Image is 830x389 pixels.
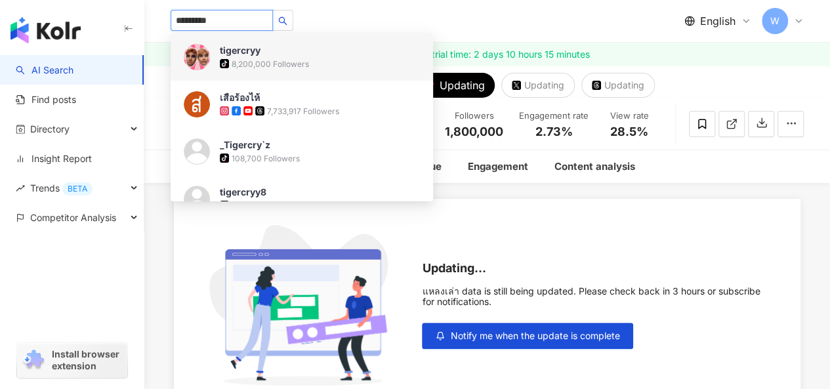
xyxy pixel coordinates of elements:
div: Content analysis [554,159,635,174]
span: 28.5% [610,125,648,138]
div: 108,700 Followers [232,153,300,164]
img: subscribe cta [200,225,406,386]
span: W [770,14,779,28]
img: KOL Avatar [184,91,210,117]
a: searchAI Search [16,64,73,77]
span: Notify me when the update is complete [450,331,619,341]
span: Competitor Analysis [30,203,116,232]
a: chrome extensionInstall browser extension [17,342,127,378]
span: English [700,14,736,28]
span: Trends [30,173,93,203]
div: 8,200,000 Followers [232,58,309,70]
div: tigercryy8 [220,186,266,199]
div: Updating [604,76,644,94]
button: Updating [411,73,495,98]
img: KOL Avatar [184,186,210,212]
div: Updating [440,76,485,94]
span: Directory [30,114,70,144]
div: Engagement [468,159,528,174]
img: chrome extension [21,350,46,371]
button: Updating [581,73,655,98]
div: BETA [62,182,93,195]
div: 1,099 Followers [232,200,289,211]
img: KOL Avatar [184,44,210,70]
span: rise [16,184,25,193]
button: Updating [501,73,575,98]
img: logo [10,17,81,43]
div: เสือร้องไห้ [220,91,260,104]
a: Insight Report [16,152,92,165]
div: _Tigercry`z [220,138,270,152]
span: search [278,16,287,26]
span: 2.73% [535,125,573,138]
div: แหลงเล่า data is still being updated. Please check back in 3 hours or subscribe for notifications. [422,286,774,307]
div: Updating... [422,262,774,276]
button: Notify me when the update is complete [422,323,633,349]
a: Remaining trial time: 2 days 10 hours 15 minutes [144,43,830,66]
div: tigercryy [220,44,260,57]
div: Updating [524,76,564,94]
div: 7,733,917 Followers [267,106,339,117]
span: 1,800,000 [445,125,503,138]
img: KOL Avatar [184,138,210,165]
div: Followers [445,110,503,123]
div: View rate [604,110,654,123]
span: Install browser extension [52,348,123,372]
a: Find posts [16,93,76,106]
div: Engagement rate [519,110,589,123]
